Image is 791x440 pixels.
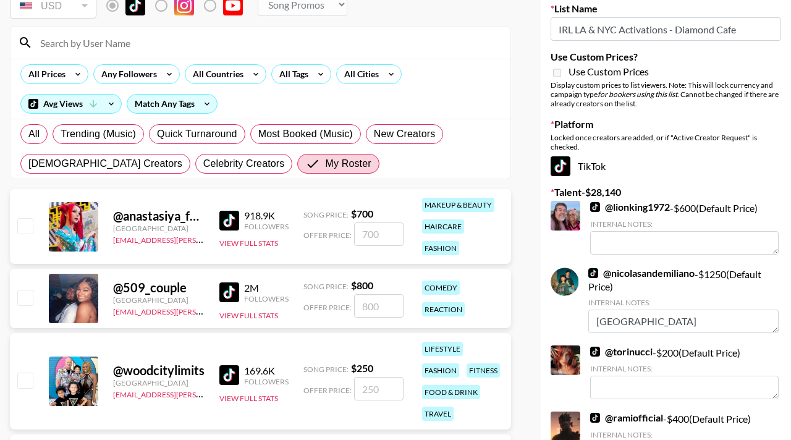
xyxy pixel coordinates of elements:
div: All Tags [272,65,311,83]
div: @ anastasiya_fukkacumi1 [113,208,205,224]
div: reaction [422,302,465,316]
div: All Countries [185,65,246,83]
button: View Full Stats [219,239,278,248]
span: Quick Turnaround [157,127,237,142]
span: Song Price: [303,365,349,374]
label: Use Custom Prices? [551,51,781,63]
span: Song Price: [303,210,349,219]
div: All Prices [21,65,68,83]
img: TikTok [590,202,600,212]
div: @ 509_couple [113,280,205,295]
span: Celebrity Creators [203,156,285,171]
label: Talent - $ 28,140 [551,186,781,198]
div: [GEOGRAPHIC_DATA] [113,378,205,387]
strong: $ 700 [351,208,373,219]
div: Followers [244,294,289,303]
span: Use Custom Prices [569,66,649,78]
span: My Roster [325,156,371,171]
div: [GEOGRAPHIC_DATA] [113,295,205,305]
div: Internal Notes: [590,430,779,439]
div: haircare [422,219,464,234]
a: @torinucci [590,345,653,358]
input: 250 [354,377,404,400]
button: View Full Stats [219,394,278,403]
div: Match Any Tags [127,95,217,113]
div: fitness [467,363,500,378]
a: @nicolasandemiliano [588,267,695,279]
div: Display custom prices to list viewers. Note: This will lock currency and campaign type . Cannot b... [551,80,781,108]
div: 2M [244,282,289,294]
a: [EMAIL_ADDRESS][PERSON_NAME][DOMAIN_NAME] [113,305,296,316]
div: Locked once creators are added, or if "Active Creator Request" is checked. [551,133,781,151]
button: View Full Stats [219,311,278,320]
div: lifestyle [422,342,463,356]
span: All [28,127,40,142]
img: TikTok [588,268,598,278]
strong: $ 800 [351,279,373,291]
div: 169.6K [244,365,289,377]
input: 700 [354,222,404,246]
img: TikTok [551,156,570,176]
div: @ woodcitylimits [113,363,205,378]
img: TikTok [219,211,239,231]
div: Followers [244,222,289,231]
a: @ramiofficial [590,412,663,424]
label: List Name [551,2,781,15]
div: - $ 1250 (Default Price) [588,267,779,333]
div: fashion [422,241,459,255]
div: [GEOGRAPHIC_DATA] [113,224,205,233]
div: Internal Notes: [590,219,779,229]
div: comedy [422,281,460,295]
div: makeup & beauty [422,198,494,212]
strong: $ 250 [351,362,373,374]
input: 800 [354,294,404,318]
div: 918.9K [244,209,289,222]
div: Internal Notes: [590,364,779,373]
div: food & drink [422,385,480,399]
img: TikTok [219,365,239,385]
a: [EMAIL_ADDRESS][PERSON_NAME][DOMAIN_NAME] [113,387,296,399]
span: Offer Price: [303,386,352,395]
a: @lionking1972 [590,201,670,213]
span: Offer Price: [303,231,352,240]
span: [DEMOGRAPHIC_DATA] Creators [28,156,182,171]
div: Internal Notes: [588,298,779,307]
input: Search by User Name [33,33,503,53]
div: - $ 200 (Default Price) [590,345,779,399]
img: TikTok [590,413,600,423]
img: TikTok [590,347,600,357]
div: - $ 600 (Default Price) [590,201,779,255]
label: Platform [551,118,781,130]
div: All Cities [337,65,381,83]
div: Any Followers [94,65,159,83]
div: TikTok [551,156,781,176]
div: Avg Views [21,95,121,113]
span: Offer Price: [303,303,352,312]
span: New Creators [374,127,436,142]
a: [EMAIL_ADDRESS][PERSON_NAME][DOMAIN_NAME] [113,233,296,245]
div: Followers [244,377,289,386]
textarea: [GEOGRAPHIC_DATA] [588,310,779,333]
em: for bookers using this list [598,90,677,99]
div: travel [422,407,454,421]
div: fashion [422,363,459,378]
span: Trending (Music) [61,127,136,142]
span: Most Booked (Music) [258,127,353,142]
img: TikTok [219,282,239,302]
span: Song Price: [303,282,349,291]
